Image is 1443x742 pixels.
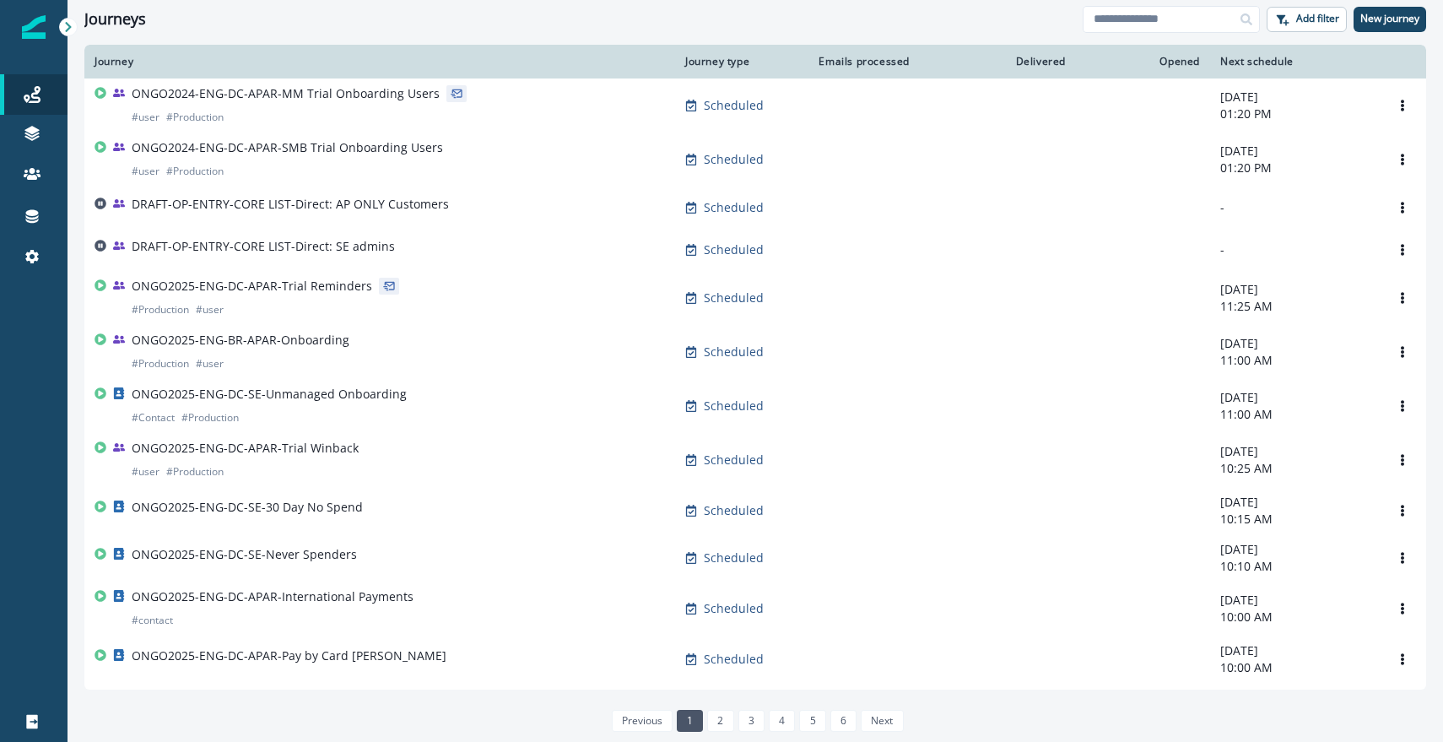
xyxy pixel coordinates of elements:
[1296,13,1339,24] p: Add filter
[132,85,440,102] p: ONGO2024-ENG-DC-APAR-MM Trial Onboarding Users
[1220,352,1369,369] p: 11:00 AM
[1389,285,1416,311] button: Options
[84,487,1426,534] a: ONGO2025-ENG-DC-SE-30 Day No SpendScheduled-[DATE]10:15 AMOptions
[132,109,159,126] p: # user
[132,409,175,426] p: # Contact
[830,710,857,732] a: Page 6
[704,452,764,468] p: Scheduled
[812,55,910,68] div: Emails processed
[738,710,765,732] a: Page 3
[704,502,764,519] p: Scheduled
[930,55,1066,68] div: Delivered
[166,109,224,126] p: # Production
[1220,609,1369,626] p: 10:00 AM
[1389,93,1416,118] button: Options
[132,546,357,563] p: ONGO2025-ENG-DC-SE-Never Spenders
[685,55,792,68] div: Journey type
[166,163,224,180] p: # Production
[1389,195,1416,220] button: Options
[132,332,349,349] p: ONGO2025-ENG-BR-APAR-Onboarding
[1389,339,1416,365] button: Options
[1389,237,1416,263] button: Options
[704,290,764,306] p: Scheduled
[132,647,446,664] p: ONGO2025-ENG-DC-APAR-Pay by Card [PERSON_NAME]
[1220,143,1369,160] p: [DATE]
[1220,55,1369,68] div: Next schedule
[1086,55,1200,68] div: Opened
[1220,281,1369,298] p: [DATE]
[181,409,239,426] p: # Production
[1220,659,1369,676] p: 10:00 AM
[132,386,407,403] p: ONGO2025-ENG-DC-SE-Unmanaged Onboarding
[132,196,449,213] p: DRAFT-OP-ENTRY-CORE LIST-Direct: AP ONLY Customers
[1220,511,1369,528] p: 10:15 AM
[1389,393,1416,419] button: Options
[1220,389,1369,406] p: [DATE]
[132,355,189,372] p: # Production
[84,229,1426,271] a: DRAFT-OP-ENTRY-CORE LIST-Direct: SE adminsScheduled--Options
[1220,160,1369,176] p: 01:20 PM
[95,55,665,68] div: Journey
[769,710,795,732] a: Page 4
[84,683,1426,730] a: ONGO2025-ENG-BR-APAR-Auto Invoice FinancingScheduled-[DATE]10:00 AMOptions
[84,433,1426,487] a: ONGO2025-ENG-DC-APAR-Trial Winback#user#ProductionScheduled-[DATE]10:25 AMOptions
[1220,494,1369,511] p: [DATE]
[132,163,159,180] p: # user
[1220,558,1369,575] p: 10:10 AM
[84,79,1426,133] a: ONGO2024-ENG-DC-APAR-MM Trial Onboarding Users#user#ProductionScheduled-[DATE]01:20 PMOptions
[1389,545,1416,571] button: Options
[1220,89,1369,106] p: [DATE]
[196,355,224,372] p: # user
[196,301,224,318] p: # user
[704,600,764,617] p: Scheduled
[1360,13,1419,24] p: New journey
[677,710,703,732] a: Page 1 is your current page
[1389,596,1416,621] button: Options
[84,133,1426,187] a: ONGO2024-ENG-DC-APAR-SMB Trial Onboarding Users#user#ProductionScheduled-[DATE]01:20 PMOptions
[704,97,764,114] p: Scheduled
[1220,460,1369,477] p: 10:25 AM
[1220,241,1369,258] p: -
[1354,7,1426,32] button: New journey
[84,534,1426,582] a: ONGO2025-ENG-DC-SE-Never SpendersScheduled-[DATE]10:10 AMOptions
[1389,147,1416,172] button: Options
[707,710,733,732] a: Page 2
[132,612,173,629] p: # contact
[132,463,159,480] p: # user
[132,238,395,255] p: DRAFT-OP-ENTRY-CORE LIST-Direct: SE admins
[84,379,1426,433] a: ONGO2025-ENG-DC-SE-Unmanaged Onboarding#Contact#ProductionScheduled-[DATE]11:00 AMOptions
[704,344,764,360] p: Scheduled
[1220,406,1369,423] p: 11:00 AM
[799,710,825,732] a: Page 5
[861,710,903,732] a: Next page
[704,550,764,566] p: Scheduled
[22,15,46,39] img: Inflection
[704,241,764,258] p: Scheduled
[1389,498,1416,523] button: Options
[1220,298,1369,315] p: 11:25 AM
[704,199,764,216] p: Scheduled
[84,325,1426,379] a: ONGO2025-ENG-BR-APAR-Onboarding#Production#userScheduled-[DATE]11:00 AMOptions
[1220,443,1369,460] p: [DATE]
[704,651,764,668] p: Scheduled
[704,151,764,168] p: Scheduled
[84,271,1426,325] a: ONGO2025-ENG-DC-APAR-Trial Reminders#Production#userScheduled-[DATE]11:25 AMOptions
[1389,647,1416,672] button: Options
[1220,335,1369,352] p: [DATE]
[132,499,363,516] p: ONGO2025-ENG-DC-SE-30 Day No Spend
[132,301,189,318] p: # Production
[132,588,413,605] p: ONGO2025-ENG-DC-APAR-International Payments
[1389,447,1416,473] button: Options
[1220,592,1369,609] p: [DATE]
[1220,642,1369,659] p: [DATE]
[84,10,146,29] h1: Journeys
[1220,106,1369,122] p: 01:20 PM
[1267,7,1347,32] button: Add filter
[132,278,372,295] p: ONGO2025-ENG-DC-APAR-Trial Reminders
[84,636,1426,683] a: ONGO2025-ENG-DC-APAR-Pay by Card [PERSON_NAME]Scheduled-[DATE]10:00 AMOptions
[166,463,224,480] p: # Production
[608,710,904,732] ul: Pagination
[84,187,1426,229] a: DRAFT-OP-ENTRY-CORE LIST-Direct: AP ONLY CustomersScheduled--Options
[1220,541,1369,558] p: [DATE]
[1220,199,1369,216] p: -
